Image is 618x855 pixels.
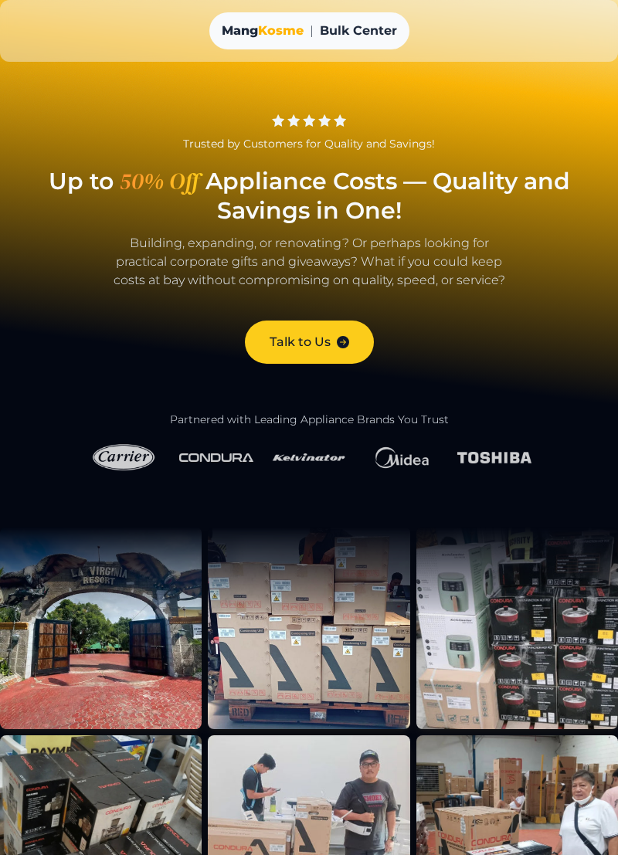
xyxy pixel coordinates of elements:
[365,439,439,477] img: Midea Logo
[245,321,374,364] a: Talk to Us
[19,234,599,305] p: Building, expanding, or renovating? Or perhaps looking for practical corporate gifts and giveaway...
[222,22,304,40] a: MangKosme
[179,450,253,465] img: Condura Logo
[457,449,531,467] img: Toshiba Logo
[19,136,599,151] div: Trusted by Customers for Quality and Savings!
[19,167,599,225] h1: Up to Appliance Costs — Quality and Savings in One!
[320,22,397,40] span: Bulk Center
[222,22,304,40] div: Mang
[114,167,205,196] span: 50% Off
[310,22,314,40] span: |
[19,413,599,427] h2: Partnered with Leading Appliance Brands You Trust
[272,439,346,475] img: Kelvinator Logo
[87,439,161,476] img: Carrier Logo
[258,23,304,38] span: Kosme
